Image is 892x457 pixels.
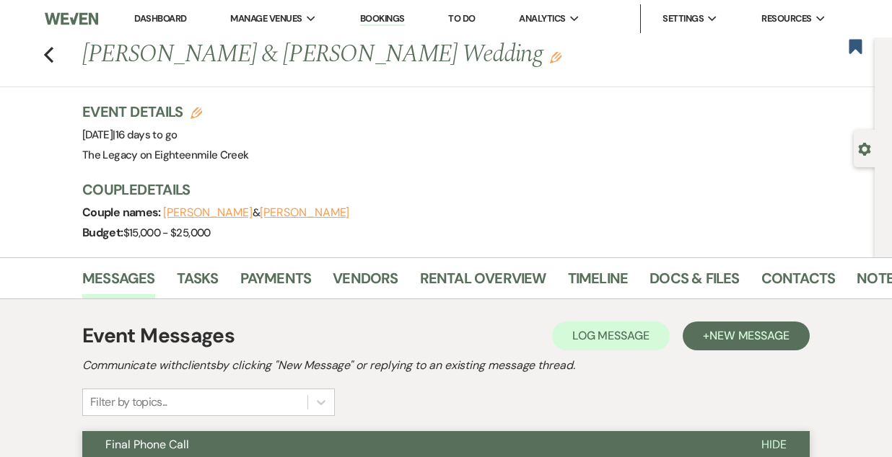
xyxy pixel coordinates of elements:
[683,321,810,350] button: +New Message
[761,437,787,452] span: Hide
[420,267,546,298] a: Rental Overview
[113,128,177,142] span: |
[105,437,189,452] span: Final Phone Call
[650,267,739,298] a: Docs & Files
[82,148,249,162] span: The Legacy on Eighteenmile Creek
[82,37,710,72] h1: [PERSON_NAME] & [PERSON_NAME] Wedding
[260,207,349,218] button: [PERSON_NAME]
[82,179,860,200] h3: Couple Details
[82,205,163,220] span: Couple names:
[761,267,836,298] a: Contacts
[663,12,704,26] span: Settings
[448,12,475,25] a: To Do
[82,102,249,122] h3: Event Details
[163,207,253,218] button: [PERSON_NAME]
[115,128,178,142] span: 16 days to go
[360,12,405,26] a: Bookings
[761,12,811,26] span: Resources
[82,128,177,142] span: [DATE]
[858,141,871,155] button: Open lead details
[572,328,650,343] span: Log Message
[519,12,565,26] span: Analytics
[709,328,790,343] span: New Message
[45,4,98,34] img: Weven Logo
[552,321,670,350] button: Log Message
[177,267,219,298] a: Tasks
[82,357,810,374] h2: Communicate with clients by clicking "New Message" or replying to an existing message thread.
[568,267,629,298] a: Timeline
[333,267,398,298] a: Vendors
[134,12,186,25] a: Dashboard
[82,267,155,298] a: Messages
[90,394,167,411] div: Filter by topics...
[550,50,561,63] button: Edit
[123,226,211,240] span: $15,000 - $25,000
[163,205,349,220] span: &
[82,225,123,240] span: Budget:
[82,321,235,351] h1: Event Messages
[240,267,312,298] a: Payments
[230,12,302,26] span: Manage Venues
